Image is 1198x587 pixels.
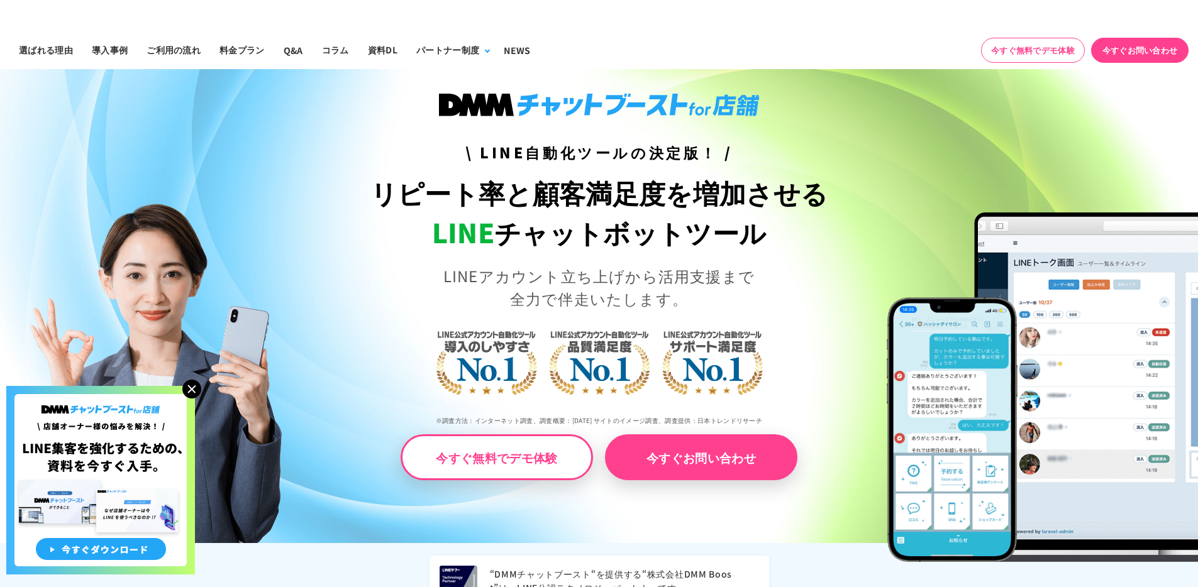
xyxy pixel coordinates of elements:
a: コラム [313,31,358,69]
p: ※調査方法：インターネット調査、調査概要：[DATE] サイトのイメージ調査、調査提供：日本トレンドリサーチ [299,407,899,434]
h1: リピート率と顧客満足度を増加させる チャットボットツール [299,173,899,252]
a: 料金プラン [210,31,274,69]
a: Q&A [274,31,313,69]
a: 今すぐお問い合わせ [1091,38,1189,63]
a: 今すぐ無料でデモ体験 [981,38,1085,63]
div: パートナー制度 [416,43,479,57]
span: LINE [432,212,494,251]
img: 店舗オーナー様の悩みを解決!LINE集客を狂化するための資料を今すぐ入手! [6,386,195,574]
a: 資料DL [358,31,407,69]
a: 導入事例 [82,31,137,69]
p: LINEアカウント立ち上げから活用支援まで 全力で伴走いたします。 [299,265,899,310]
h3: \ LINE自動化ツールの決定版！ / [299,141,899,163]
a: ご利用の流れ [137,31,210,69]
a: 選ばれる理由 [9,31,82,69]
a: 今すぐ無料でデモ体験 [401,434,593,480]
a: NEWS [494,31,540,69]
a: 店舗オーナー様の悩みを解決!LINE集客を狂化するための資料を今すぐ入手! [6,386,195,401]
a: 今すぐお問い合わせ [605,434,797,480]
img: LINE公式アカウント自動化ツール導入のしやすさNo.1｜LINE公式アカウント自動化ツール品質満足度No.1｜LINE公式アカウント自動化ツールサポート満足度No.1 [395,282,804,439]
